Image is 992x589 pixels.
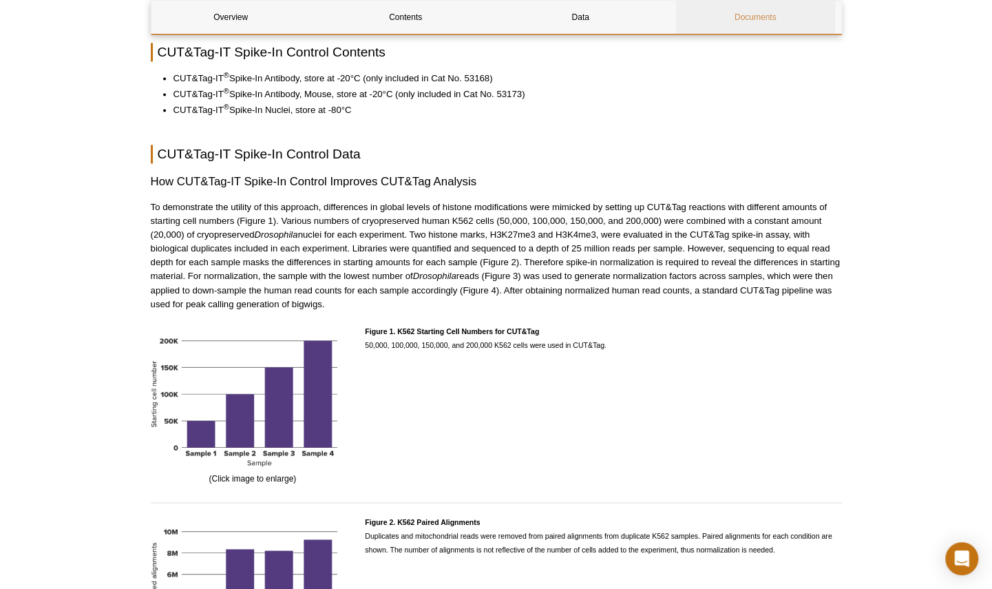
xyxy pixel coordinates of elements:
em: Drosophila [413,271,456,281]
li: CUT&Tag-IT Spike-In Nuclei, store at -80°C [173,103,828,117]
span: Duplicates and mitochondrial reads were removed from paired alignments from duplicate K562 sample... [365,517,832,553]
a: Documents [676,1,835,34]
strong: Figure 2. K562 Paired Alignments [365,517,480,526]
strong: Figure 1. K562 Starting Cell Numbers for CUT&Tag [365,327,539,335]
img: K562 Starting Cell Numbers for CUT&Tag [151,324,355,467]
li: CUT&Tag-IT Spike-In Antibody, Mouse, store at -20°C (only included in Cat No. 53173) [173,87,828,101]
a: Overview [151,1,310,34]
div: (Click image to enlarge) [151,324,355,485]
p: To demonstrate the utility of this approach, differences in global levels of histone modification... [151,200,842,311]
em: Drosophila [255,229,298,240]
a: Contents [326,1,485,34]
h2: CUT&Tag-IT Spike-In Control Contents [151,43,842,61]
h2: CUT&Tag-IT Spike-In Control Data [151,145,842,163]
span: 50,000, 100,000, 150,000, and 200,000 K562 cells were used in CUT&Tag. [365,327,606,349]
h3: How CUT&Tag-IT Spike-In Control Improves CUT&Tag Analysis [151,174,842,190]
div: Open Intercom Messenger [945,542,978,575]
li: CUT&Tag-IT Spike-In Antibody, store at -20°C (only included in Cat No. 53168) [173,72,828,85]
sup: ® [224,102,229,110]
sup: ® [224,86,229,94]
sup: ® [224,70,229,79]
a: Data [501,1,660,34]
